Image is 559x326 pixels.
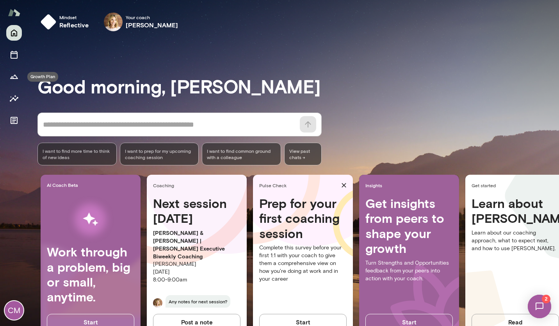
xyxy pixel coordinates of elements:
[153,196,240,226] h4: Next session [DATE]
[153,229,240,260] p: [PERSON_NAME] & [PERSON_NAME] | [PERSON_NAME] Executive Biweekly Coaching
[472,196,559,226] h4: Learn about [PERSON_NAME]
[120,143,199,165] div: I want to prep for my upcoming coaching session
[6,69,22,84] button: Growth Plan
[56,195,125,244] img: AI Workflows
[6,47,22,63] button: Sessions
[126,14,178,20] span: Your coach
[8,5,20,20] img: Mento
[126,20,178,30] h6: [PERSON_NAME]
[59,14,89,20] span: Mindset
[43,148,112,160] span: I want to find more time to think of new ideas
[153,260,240,268] p: [PERSON_NAME]
[259,196,347,241] h4: Prep for your first coaching session
[37,9,95,34] button: Mindsetreflective
[6,91,22,106] button: Insights
[153,298,162,308] img: Jen
[365,182,456,188] span: Insights
[5,301,23,320] div: CM
[6,25,22,41] button: Home
[6,113,22,128] button: Documents
[207,148,276,160] span: I want to find common ground with a colleague
[59,20,89,30] h6: reflective
[202,143,281,165] div: I want to find common ground with a colleague
[472,229,559,253] p: Learn about our coaching approach, what to expect next, and how to use [PERSON_NAME].
[47,244,134,305] h4: Work through a problem, big or small, anytime.
[365,259,453,283] p: Turn Strengths and Opportunities feedback from your peers into action with your coach.
[47,182,137,188] span: AI Coach Beta
[166,295,230,308] span: Any notes for next session?
[98,9,184,34] div: Jen BertonYour coach[PERSON_NAME]
[153,268,240,276] p: [DATE]
[104,13,123,31] img: Jen Berton
[27,72,58,82] div: Growth Plan
[37,143,117,165] div: I want to find more time to think of new ideas
[153,182,244,188] span: Coaching
[259,182,338,188] span: Pulse Check
[41,14,56,30] img: mindset
[37,75,559,97] h3: Good morning, [PERSON_NAME]
[284,143,322,165] span: View past chats ->
[153,276,240,284] p: 8:00 - 9:00am
[125,148,194,160] span: I want to prep for my upcoming coaching session
[365,196,453,256] h4: Get insights from peers to shape your growth
[259,244,347,283] p: Complete this survey before your first 1:1 with your coach to give them a comprehensive view on h...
